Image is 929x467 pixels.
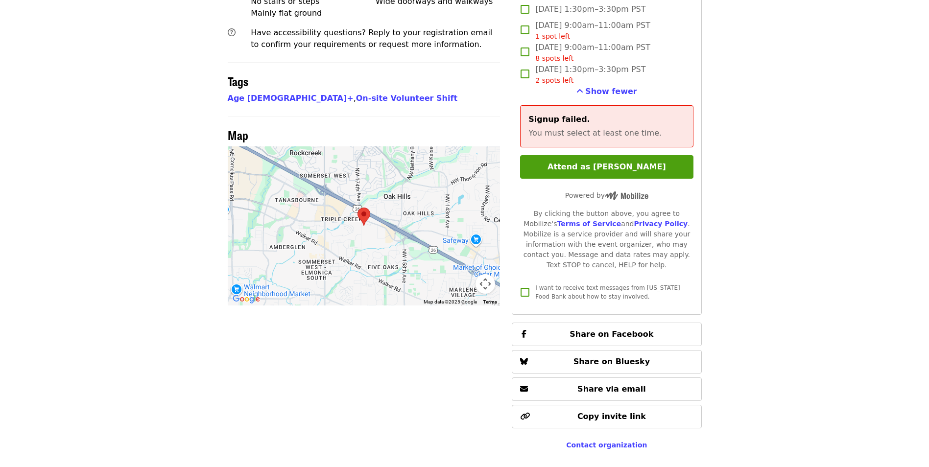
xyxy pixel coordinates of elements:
button: Copy invite link [512,405,701,428]
span: I want to receive text messages from [US_STATE] Food Bank about how to stay involved. [535,284,680,300]
a: Age [DEMOGRAPHIC_DATA]+ [228,93,354,103]
p: You must select at least one time. [528,127,685,139]
span: 2 spots left [535,76,573,84]
img: Powered by Mobilize [605,191,648,200]
span: Tags [228,72,248,90]
button: Share on Bluesky [512,350,701,374]
span: [DATE] 9:00am–11:00am PST [535,42,650,64]
span: Share on Bluesky [573,357,650,366]
a: Contact organization [566,441,647,449]
a: Privacy Policy [634,220,688,228]
a: Terms (opens in new tab) [483,299,497,304]
a: Open this area in Google Maps (opens a new window) [230,293,262,305]
i: question-circle icon [228,28,236,37]
a: On-site Volunteer Shift [356,93,457,103]
span: Map [228,126,248,143]
button: Map camera controls [476,274,495,294]
span: Signup failed. [528,115,590,124]
span: Map data ©2025 Google [424,299,477,304]
button: Share on Facebook [512,323,701,346]
span: Share via email [577,384,646,394]
div: By clicking the button above, you agree to Mobilize's and . Mobilize is a service provider and wi... [520,209,693,270]
span: Powered by [565,191,648,199]
div: Mainly flat ground [251,7,376,19]
span: [DATE] 1:30pm–3:30pm PST [535,3,645,15]
span: Copy invite link [577,412,646,421]
span: [DATE] 1:30pm–3:30pm PST [535,64,645,86]
span: [DATE] 9:00am–11:00am PST [535,20,650,42]
span: Show fewer [585,87,637,96]
button: Attend as [PERSON_NAME] [520,155,693,179]
span: Share on Facebook [570,329,653,339]
span: , [228,93,356,103]
img: Google [230,293,262,305]
span: 1 spot left [535,32,570,40]
button: See more timeslots [576,86,637,97]
span: 8 spots left [535,54,573,62]
a: Terms of Service [557,220,621,228]
span: Have accessibility questions? Reply to your registration email to confirm your requirements or re... [251,28,492,49]
button: Share via email [512,377,701,401]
